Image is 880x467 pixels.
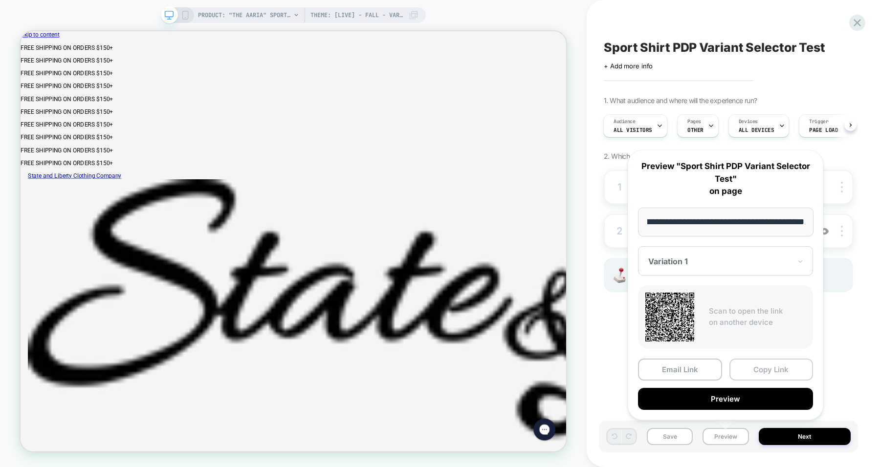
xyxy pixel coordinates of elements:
span: 2. Which changes the experience contains? [604,152,731,160]
button: Save [647,428,693,445]
span: OTHER [687,127,704,133]
span: Pages [687,118,701,125]
p: Preview "Sport Shirt PDP Variant Selector Test" on page [638,160,813,198]
span: Page Load [809,127,838,133]
span: PRODUCT: "The Aaria" Sport Shirt - Light Grey Bengal Stripe [198,7,291,23]
span: 1. What audience and where will the experience run? [604,96,757,105]
span: Trigger [809,118,828,125]
div: 1 [615,178,624,196]
img: Joystick [610,268,629,283]
span: + Add more info [604,62,653,70]
button: Copy Link [729,359,814,381]
span: ALL DEVICES [739,127,774,133]
button: Preview [703,428,748,445]
button: Email Link [638,359,722,381]
span: Sport Shirt PDP Variant Selector Test [604,40,825,55]
img: close [841,182,843,192]
p: Scan to open the link on another device [709,306,806,328]
span: Devices [739,118,758,125]
button: Next [759,428,851,445]
span: All Visitors [614,127,652,133]
span: Audience [614,118,636,125]
img: close [841,226,843,236]
div: 2 [615,222,624,240]
span: Theme: [LIVE] - Fall - Variant Structure - [DATE] [310,7,403,23]
iframe: To enrich screen reader interactions, please activate Accessibility in Grammarly extension settings [21,31,567,450]
button: Preview [638,388,813,410]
